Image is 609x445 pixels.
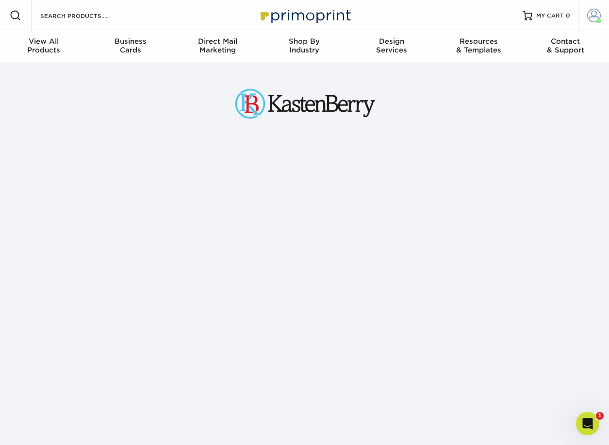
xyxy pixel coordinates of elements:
[596,412,604,420] span: 1
[87,37,174,54] div: Cards
[174,31,261,62] a: Direct MailMarketing
[536,12,564,20] span: MY CART
[522,37,609,54] div: & Support
[232,86,378,122] img: KastenBerry
[261,37,348,46] span: Shop By
[348,37,435,54] div: Services
[348,37,435,46] span: Design
[435,31,522,62] a: Resources& Templates
[174,37,261,54] div: Marketing
[256,5,353,26] img: Primoprint
[566,12,570,19] span: 0
[261,31,348,62] a: Shop ByIndustry
[174,37,261,46] span: Direct Mail
[87,31,174,62] a: BusinessCards
[435,37,522,54] div: & Templates
[348,31,435,62] a: DesignServices
[87,37,174,46] span: Business
[576,412,599,435] iframe: Intercom live chat
[522,31,609,62] a: Contact& Support
[39,10,134,21] input: SEARCH PRODUCTS.....
[435,37,522,46] span: Resources
[261,37,348,54] div: Industry
[522,37,609,46] span: Contact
